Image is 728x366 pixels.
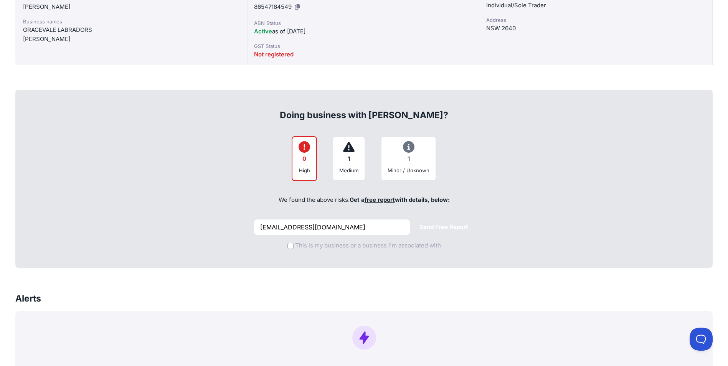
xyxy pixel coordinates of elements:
[23,18,240,25] div: Business names
[299,167,310,174] div: High
[24,187,704,213] div: We found the above risks.
[23,2,240,12] div: [PERSON_NAME]
[339,152,358,167] div: 1
[254,28,272,35] span: Active
[690,328,713,351] iframe: Toggle Customer Support
[365,196,395,203] a: free report
[350,196,450,203] span: Get a with details, below:
[339,167,358,174] div: Medium
[15,292,41,305] h3: Alerts
[23,35,240,44] div: [PERSON_NAME]
[254,3,292,10] span: 86547184549
[486,1,706,10] div: Individual/Sole Trader
[388,167,429,174] div: Minor / Unknown
[23,25,240,35] div: GRACEVALE LABRADORS
[413,220,474,235] button: Send Free Report
[254,219,410,235] input: Your email address
[254,51,294,58] span: Not registered
[295,241,441,250] label: This is my business or a business I'm associated with
[24,97,704,121] div: Doing business with [PERSON_NAME]?
[254,19,474,27] div: ABN Status
[299,152,310,167] div: 0
[486,16,706,24] div: Address
[388,152,429,167] div: 1
[254,42,474,50] div: GST Status
[254,27,474,36] div: as of [DATE]
[486,24,706,33] div: NSW 2640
